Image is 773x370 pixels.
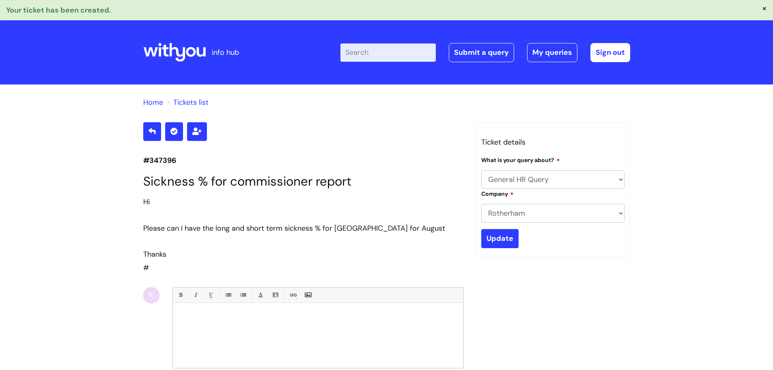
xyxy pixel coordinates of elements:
a: Bold (Ctrl-B) [175,290,185,300]
a: Sign out [590,43,630,62]
a: • Unordered List (Ctrl-Shift-7) [223,290,233,300]
h1: Sickness % for commissioner report [143,174,464,189]
a: Home [143,97,163,107]
h3: Ticket details [481,136,625,149]
li: Solution home [143,96,163,109]
p: #347396 [143,154,464,167]
a: Link [288,290,298,300]
div: # [143,195,464,274]
div: Please can I have the long and short term sickness % for [GEOGRAPHIC_DATA] for August [143,222,464,235]
a: Insert Image... [303,290,313,300]
label: Company [481,189,514,197]
input: Update [481,229,519,248]
a: Tickets list [173,97,209,107]
li: Tickets list [165,96,209,109]
a: Font Color [255,290,265,300]
a: Submit a query [449,43,514,62]
label: What is your query about? [481,156,560,164]
div: K [143,287,159,303]
a: Underline(Ctrl-U) [205,290,215,300]
a: My queries [527,43,577,62]
div: | - [340,43,630,62]
button: × [762,4,767,12]
a: 1. Ordered List (Ctrl-Shift-8) [238,290,248,300]
input: Search [340,43,436,61]
a: Back Color [270,290,280,300]
div: Thanks [143,248,464,261]
p: info hub [212,46,239,59]
a: Italic (Ctrl-I) [190,290,200,300]
div: Hi [143,195,464,208]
